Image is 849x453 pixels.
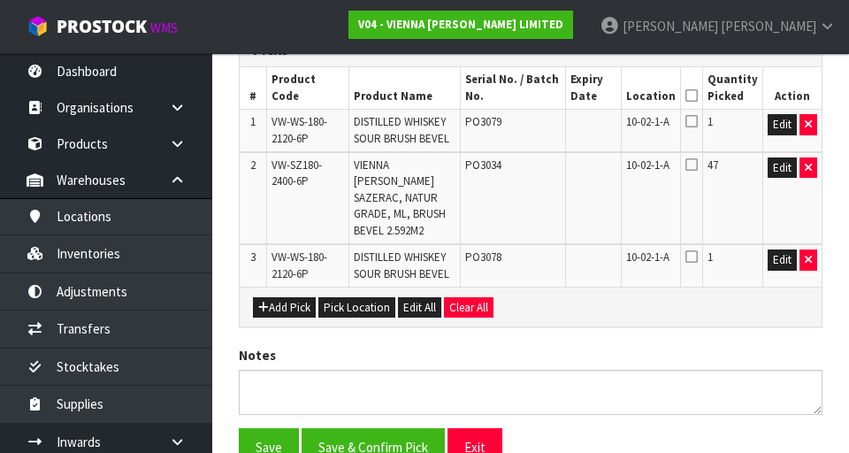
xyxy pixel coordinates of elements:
button: Clear All [444,297,493,319]
button: Add Pick [253,297,316,319]
span: PO3079 [465,114,501,129]
span: 10-02-1-A [626,114,669,129]
span: 1 [250,114,256,129]
th: Serial No. / Batch No. [461,67,566,109]
span: [PERSON_NAME] [623,18,718,35]
th: Expiry Date [566,67,622,109]
span: 3 [250,250,256,265]
th: Product Name [348,67,461,109]
small: WMS [150,19,178,36]
button: Edit [768,157,797,179]
span: PO3078 [465,250,501,265]
button: Pick Location [318,297,395,319]
a: V04 - VIENNA [PERSON_NAME] LIMITED [348,11,573,39]
button: Edit [768,250,797,271]
h3: Picks [253,42,808,58]
span: ProStock [57,15,147,38]
span: 10-02-1-A [626,157,669,173]
span: 1 [707,114,713,129]
th: Action [762,67,822,109]
span: VW-SZ180-2400-6P [272,157,322,188]
th: Product Code [267,67,349,109]
span: DISTILLED WHISKEY SOUR BRUSH BEVEL [354,114,449,145]
span: VIENNA [PERSON_NAME] SAZERAC, NATUR GRADE, ML, BRUSH BEVEL 2.592M2 [354,157,446,238]
span: VW-WS-180-2120-6P [272,114,327,145]
label: Notes [239,346,276,365]
span: PO3034 [465,157,501,173]
button: Edit All [398,297,441,319]
span: [PERSON_NAME] [721,18,816,35]
th: Quantity Picked [702,67,762,109]
strong: V04 - VIENNA [PERSON_NAME] LIMITED [358,17,563,32]
th: Location [621,67,680,109]
span: 1 [707,250,713,265]
span: 47 [707,157,718,173]
span: 10-02-1-A [626,250,669,265]
span: VW-WS-180-2120-6P [272,250,327,280]
button: Edit [768,114,797,135]
span: 2 [250,157,256,173]
span: DISTILLED WHISKEY SOUR BRUSH BEVEL [354,250,449,280]
th: # [240,67,267,109]
img: cube-alt.png [27,15,49,37]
